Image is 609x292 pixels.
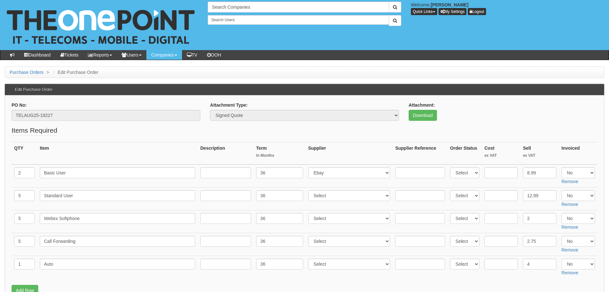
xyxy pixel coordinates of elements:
a: Purchase Orders [10,70,44,75]
label: Attachment Type: [210,102,248,108]
a: Users [117,50,146,60]
a: Remove [561,270,578,275]
th: Term [254,142,306,165]
th: Sell [520,142,559,165]
th: Order Status [448,142,482,165]
input: Search Users [208,15,389,25]
a: Remove [561,179,578,184]
th: Supplier Reference [393,142,448,165]
th: Invoiced [559,142,597,165]
a: OOH [202,50,226,60]
small: ex VAT [523,153,556,158]
a: My Settings [439,8,467,15]
th: Cost [482,142,520,165]
h3: Edit Purchase Order [12,84,56,95]
a: Remove [561,225,578,230]
b: [PERSON_NAME] [431,2,468,7]
a: Companies [146,50,182,60]
a: Reports [83,50,117,60]
a: Download [409,110,437,121]
button: Quick Links [411,8,437,15]
label: Attachment: [409,102,435,108]
th: QTY [12,142,37,165]
span: > [45,70,51,75]
a: Remove [561,247,578,252]
input: Search Companies [208,2,389,13]
a: Logout [468,8,486,15]
th: Supplier [306,142,393,165]
li: Edit Purchase Order [52,69,99,75]
div: Welcome, [406,2,609,15]
small: In Months [256,153,303,158]
a: Dashboard [19,50,56,60]
a: Remove [561,202,578,207]
legend: Items Required [12,126,57,136]
label: PO No: [12,102,27,108]
th: Description [198,142,254,165]
a: Tickets [56,50,83,60]
a: TV [182,50,202,60]
small: ex VAT [484,153,518,158]
th: Item [37,142,198,165]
